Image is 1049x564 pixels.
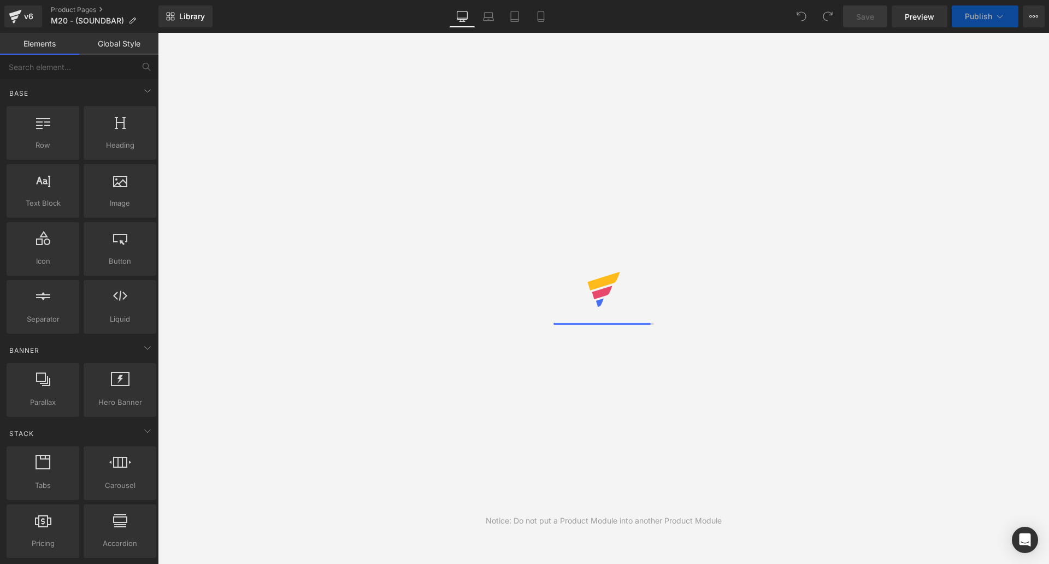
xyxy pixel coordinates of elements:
button: More [1023,5,1045,27]
a: Laptop [475,5,502,27]
span: Carousel [87,480,153,491]
button: Publish [952,5,1018,27]
a: v6 [4,5,42,27]
a: Product Pages [51,5,158,14]
div: v6 [22,9,36,24]
div: Open Intercom Messenger [1012,527,1038,553]
span: Accordion [87,538,153,549]
a: Mobile [528,5,554,27]
span: Image [87,197,153,209]
span: Text Block [10,197,76,209]
span: Button [87,255,153,267]
div: Notice: Do not put a Product Module into another Product Module [486,515,722,527]
a: New Library [158,5,213,27]
button: Undo [791,5,812,27]
span: Library [179,11,205,21]
a: Preview [892,5,947,27]
span: Parallax [10,397,76,408]
span: Tabs [10,480,76,491]
button: Redo [817,5,839,27]
span: Heading [87,139,153,151]
a: Tablet [502,5,528,27]
span: Publish [965,12,992,21]
span: Base [8,88,30,98]
a: Desktop [449,5,475,27]
span: Icon [10,255,76,267]
span: Hero Banner [87,397,153,408]
span: Stack [8,428,35,439]
span: Liquid [87,313,153,325]
span: Row [10,139,76,151]
span: Separator [10,313,76,325]
a: Global Style [79,33,158,55]
span: Banner [8,345,40,356]
span: Pricing [10,538,76,549]
span: Save [856,11,874,22]
span: Preview [905,11,934,22]
span: M20 - (SOUNDBAR) [51,16,124,25]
